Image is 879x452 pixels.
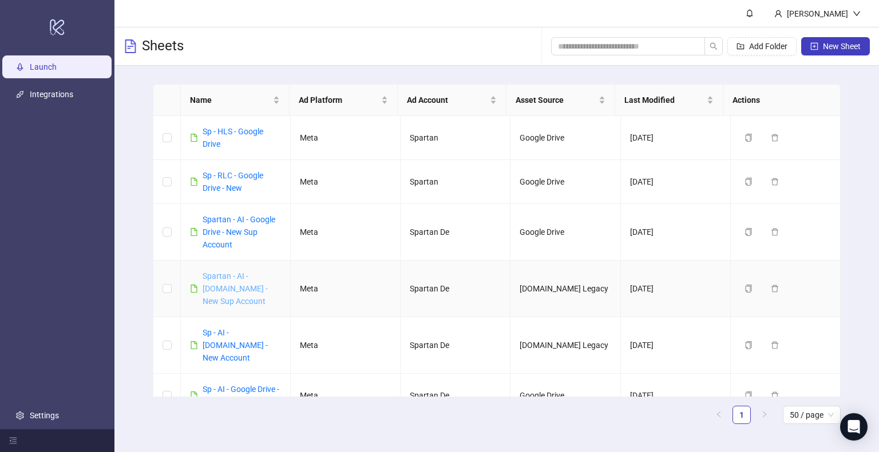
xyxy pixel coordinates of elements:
a: Launch [30,62,57,71]
span: Ad Account [407,94,488,106]
td: Spartan De [401,204,510,261]
span: copy [745,178,753,186]
button: Add Folder [727,37,797,55]
span: Last Modified [624,94,705,106]
span: menu-fold [9,437,17,445]
span: Add Folder [749,42,787,51]
td: [DOMAIN_NAME] Legacy [510,317,620,374]
span: down [853,10,861,18]
td: Spartan De [401,317,510,374]
a: Sp - RLC - Google Drive - New [203,171,263,193]
span: copy [745,228,753,236]
td: Spartan De [401,261,510,317]
span: delete [771,134,779,142]
span: file [190,228,198,236]
span: plus-square [810,42,818,50]
th: Name [181,85,290,116]
span: copy [745,134,753,142]
span: Name [190,94,271,106]
td: [DATE] [621,261,731,317]
span: delete [771,391,779,399]
td: Meta [291,317,401,374]
td: Meta [291,116,401,160]
td: Spartan [401,116,510,160]
a: Spartan - AI - Google Drive - New Sup Account [203,215,275,249]
a: 1 [733,406,750,423]
th: Asset Source [506,85,615,116]
td: Meta [291,374,401,418]
span: right [761,411,768,418]
span: delete [771,341,779,349]
span: delete [771,285,779,293]
span: delete [771,178,779,186]
td: [DATE] [621,116,731,160]
span: New Sheet [823,42,861,51]
span: copy [745,341,753,349]
span: file-text [124,39,137,53]
li: Next Page [755,406,774,424]
span: folder-add [737,42,745,50]
span: file [190,178,198,186]
th: Ad Platform [290,85,398,116]
span: user [774,10,782,18]
td: Google Drive [510,374,620,418]
td: Spartan De [401,374,510,418]
span: Asset Source [516,94,596,106]
div: Page Size [783,406,841,424]
span: 50 / page [790,406,834,423]
td: Google Drive [510,160,620,204]
li: 1 [732,406,751,424]
div: [PERSON_NAME] [782,7,853,20]
button: New Sheet [801,37,870,55]
th: Ad Account [398,85,506,116]
span: delete [771,228,779,236]
h3: Sheets [142,37,184,55]
td: [DATE] [621,374,731,418]
a: Settings [30,411,59,420]
li: Previous Page [710,406,728,424]
span: bell [746,9,754,17]
a: Sp - AI - Google Drive - New Account [203,385,279,406]
th: Actions [723,85,832,116]
button: right [755,406,774,424]
span: search [710,42,718,50]
span: copy [745,391,753,399]
div: Open Intercom Messenger [840,413,868,441]
span: Ad Platform [299,94,379,106]
span: file [190,341,198,349]
span: file [190,134,198,142]
td: [DOMAIN_NAME] Legacy [510,261,620,317]
a: Integrations [30,90,73,99]
a: Sp - HLS - Google Drive [203,127,263,149]
span: left [715,411,722,418]
td: Meta [291,261,401,317]
td: Meta [291,160,401,204]
td: [DATE] [621,204,731,261]
td: [DATE] [621,317,731,374]
th: Last Modified [615,85,724,116]
button: left [710,406,728,424]
span: file [190,391,198,399]
td: Google Drive [510,204,620,261]
td: [DATE] [621,160,731,204]
span: copy [745,285,753,293]
span: file [190,285,198,293]
a: Sp - AI - [DOMAIN_NAME] - New Account [203,328,268,362]
td: Spartan [401,160,510,204]
td: Google Drive [510,116,620,160]
td: Meta [291,204,401,261]
a: Spartan - AI - [DOMAIN_NAME] - New Sup Account [203,271,268,306]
